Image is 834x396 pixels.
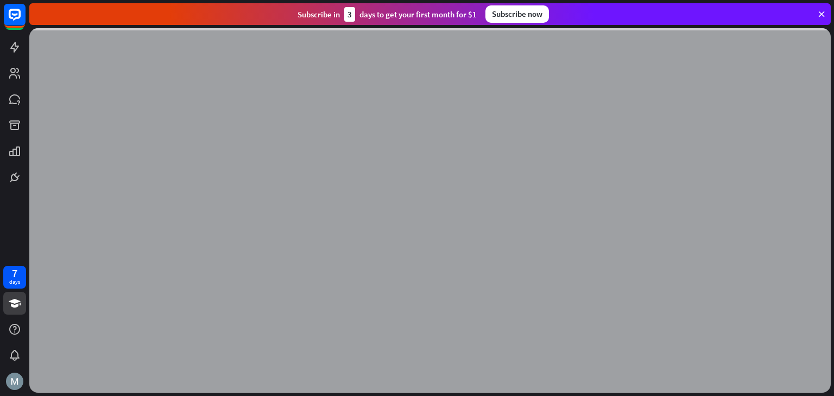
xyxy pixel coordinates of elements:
div: 7 [12,269,17,278]
div: Subscribe now [485,5,549,23]
div: 3 [344,7,355,22]
div: Subscribe in days to get your first month for $1 [298,7,477,22]
a: 7 days [3,266,26,289]
div: days [9,278,20,286]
